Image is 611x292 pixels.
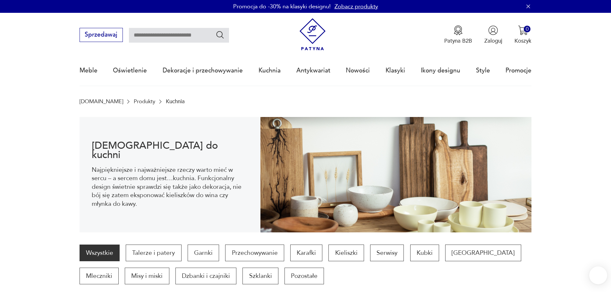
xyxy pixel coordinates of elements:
a: Ikona medaluPatyna B2B [444,25,472,45]
a: Style [476,56,490,85]
p: Koszyk [514,37,531,45]
img: b2f6bfe4a34d2e674d92badc23dc4074.jpg [260,117,532,232]
a: Dzbanki i czajniki [175,268,236,284]
iframe: Smartsupp widget button [589,266,607,284]
a: Promocje [505,56,531,85]
a: Antykwariat [296,56,330,85]
p: Promocja do -30% na klasyki designu! [233,3,331,11]
p: Zaloguj [484,37,502,45]
a: Kubki [410,245,439,261]
button: Szukaj [216,30,225,39]
button: Patyna B2B [444,25,472,45]
img: Ikonka użytkownika [488,25,498,35]
a: Kieliszki [328,245,364,261]
div: 0 [524,26,530,32]
a: [GEOGRAPHIC_DATA] [445,245,521,261]
a: Wszystkie [80,245,120,261]
button: Sprzedawaj [80,28,123,42]
button: Zaloguj [484,25,502,45]
a: Produkty [134,98,155,104]
p: Patyna B2B [444,37,472,45]
a: Garnki [188,245,219,261]
button: 0Koszyk [514,25,531,45]
a: Misy i miski [125,268,169,284]
a: Kuchnia [259,56,281,85]
h1: [DEMOGRAPHIC_DATA] do kuchni [92,141,248,160]
a: Sprzedawaj [80,33,123,38]
a: Karafki [290,245,322,261]
a: Zobacz produkty [335,3,378,11]
img: Ikona medalu [453,25,463,35]
a: Przechowywanie [225,245,284,261]
img: Patyna - sklep z meblami i dekoracjami vintage [296,18,329,51]
img: Ikona koszyka [518,25,528,35]
a: Nowości [346,56,370,85]
p: Najpiękniejsze i najważniejsze rzeczy warto mieć w sercu – a sercem domu jest…kuchnia. Funkcjonal... [92,166,248,208]
a: Klasyki [386,56,405,85]
a: Szklanki [242,268,278,284]
a: Ikony designu [421,56,460,85]
a: Serwisy [370,245,404,261]
a: Mleczniki [80,268,119,284]
p: Kuchnia [166,98,185,104]
a: Dekoracje i przechowywanie [163,56,243,85]
a: [DOMAIN_NAME] [80,98,123,104]
a: Oświetlenie [113,56,147,85]
a: Pozostałe [284,268,324,284]
a: Talerze i patery [126,245,181,261]
a: Meble [80,56,98,85]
